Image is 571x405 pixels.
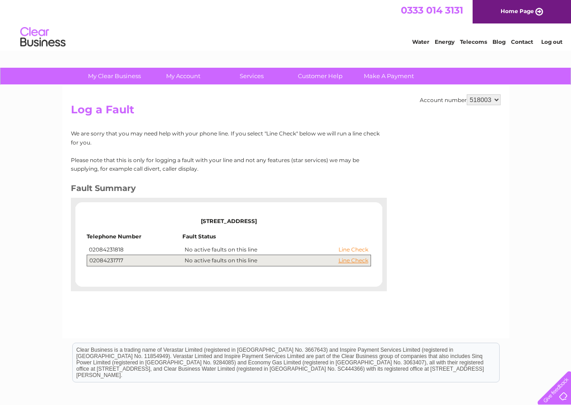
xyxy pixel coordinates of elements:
[87,255,182,266] td: 02084231717
[412,38,429,45] a: Water
[146,68,220,84] a: My Account
[214,68,289,84] a: Services
[460,38,487,45] a: Telecoms
[182,233,371,244] td: Fault Status
[352,68,426,84] a: Make A Payment
[71,182,380,198] h3: Fault Summary
[73,5,499,44] div: Clear Business is a trading name of Verastar Limited (registered in [GEOGRAPHIC_DATA] No. 3667643...
[339,247,368,253] a: Line Check
[87,244,182,255] td: 02084231818
[492,38,506,45] a: Blog
[71,103,501,121] h2: Log a Fault
[283,68,357,84] a: Customer Help
[77,68,152,84] a: My Clear Business
[541,38,562,45] a: Log out
[71,156,380,173] p: Please note that this is only for logging a fault with your line and not any features (star servi...
[401,5,463,16] a: 0333 014 3131
[420,94,501,105] div: Account number
[182,244,371,255] td: No active faults on this line
[87,209,371,233] td: [STREET_ADDRESS]
[339,257,368,264] a: Line Check
[435,38,455,45] a: Energy
[87,233,182,244] td: Telephone Number
[20,23,66,51] img: logo.png
[511,38,533,45] a: Contact
[71,129,380,146] p: We are sorry that you may need help with your phone line. If you select "Line Check" below we wil...
[182,255,371,266] td: No active faults on this line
